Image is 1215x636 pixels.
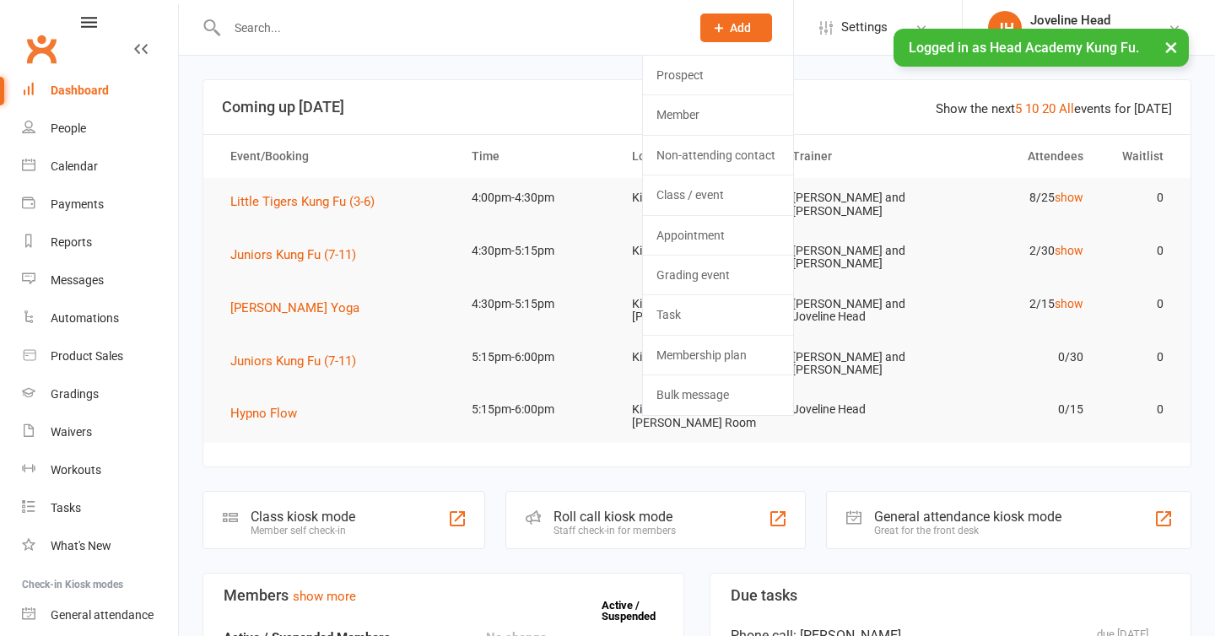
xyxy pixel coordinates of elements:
[1015,101,1022,116] a: 5
[222,16,678,40] input: Search...
[51,84,109,97] div: Dashboard
[22,72,178,110] a: Dashboard
[777,135,937,178] th: Trainer
[643,375,793,414] a: Bulk message
[22,375,178,413] a: Gradings
[553,525,676,536] div: Staff check-in for members
[1099,390,1179,429] td: 0
[1099,337,1179,377] td: 0
[643,295,793,334] a: Task
[22,110,178,148] a: People
[51,463,101,477] div: Workouts
[643,56,793,94] a: Prospect
[874,509,1061,525] div: General attendance kiosk mode
[51,273,104,287] div: Messages
[777,390,937,429] td: Joveline Head
[1099,231,1179,271] td: 0
[730,21,751,35] span: Add
[230,406,297,421] span: Hypno Flow
[937,135,1098,178] th: Attendees
[456,390,617,429] td: 5:15pm-6:00pm
[1055,191,1083,204] a: show
[1025,101,1039,116] a: 10
[456,337,617,377] td: 5:15pm-6:00pm
[1055,244,1083,257] a: show
[841,8,888,46] span: Settings
[230,353,356,369] span: Juniors Kung Fu (7-11)
[22,261,178,299] a: Messages
[230,351,368,371] button: Juniors Kung Fu (7-11)
[230,298,371,318] button: [PERSON_NAME] Yoga
[643,95,793,134] a: Member
[456,284,617,324] td: 4:30pm-5:15pm
[643,336,793,375] a: Membership plan
[51,311,119,325] div: Automations
[22,337,178,375] a: Product Sales
[293,589,356,604] a: show more
[643,256,793,294] a: Grading event
[215,135,456,178] th: Event/Booking
[230,300,359,315] span: [PERSON_NAME] Yoga
[51,608,154,622] div: General attendance
[22,224,178,261] a: Reports
[1030,13,1156,28] div: Joveline Head
[617,178,777,218] td: Kirrawee Main Floor
[1099,135,1179,178] th: Waitlist
[251,525,355,536] div: Member self check-in
[617,135,777,178] th: Location
[51,121,86,135] div: People
[51,425,92,439] div: Waivers
[20,28,62,70] a: Clubworx
[1030,28,1156,43] div: Head Academy Kung Fu
[456,178,617,218] td: 4:00pm-4:30pm
[22,148,178,186] a: Calendar
[22,299,178,337] a: Automations
[51,501,81,515] div: Tasks
[643,136,793,175] a: Non-attending contact
[51,387,99,401] div: Gradings
[936,99,1172,119] div: Show the next events for [DATE]
[1156,29,1186,65] button: ×
[22,596,178,634] a: General attendance kiosk mode
[22,489,178,527] a: Tasks
[937,390,1098,429] td: 0/15
[251,509,355,525] div: Class kiosk mode
[937,284,1098,324] td: 2/15
[617,390,777,443] td: Kirrawee [PERSON_NAME] Room
[617,284,777,337] td: Kirrawee [PERSON_NAME] Room
[731,587,1170,604] h3: Due tasks
[51,349,123,363] div: Product Sales
[22,451,178,489] a: Workouts
[456,135,617,178] th: Time
[937,231,1098,271] td: 2/30
[909,40,1139,56] span: Logged in as Head Academy Kung Fu.
[553,509,676,525] div: Roll call kiosk mode
[230,245,368,265] button: Juniors Kung Fu (7-11)
[1059,101,1074,116] a: All
[777,337,937,391] td: [PERSON_NAME] and [PERSON_NAME]
[777,284,937,337] td: [PERSON_NAME] and Joveline Head
[1099,284,1179,324] td: 0
[777,178,937,231] td: [PERSON_NAME] and [PERSON_NAME]
[643,216,793,255] a: Appointment
[988,11,1022,45] div: JH
[222,99,1172,116] h3: Coming up [DATE]
[643,175,793,214] a: Class / event
[51,235,92,249] div: Reports
[937,178,1098,218] td: 8/25
[51,539,111,552] div: What's New
[230,191,386,212] button: Little Tigers Kung Fu (3-6)
[51,197,104,211] div: Payments
[1055,297,1083,310] a: show
[1099,178,1179,218] td: 0
[777,231,937,284] td: [PERSON_NAME] and [PERSON_NAME]
[22,186,178,224] a: Payments
[224,587,663,604] h3: Members
[700,13,772,42] button: Add
[937,337,1098,377] td: 0/30
[602,587,676,634] a: Active / Suspended
[456,231,617,271] td: 4:30pm-5:15pm
[874,525,1061,536] div: Great for the front desk
[22,527,178,565] a: What's New
[230,247,356,262] span: Juniors Kung Fu (7-11)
